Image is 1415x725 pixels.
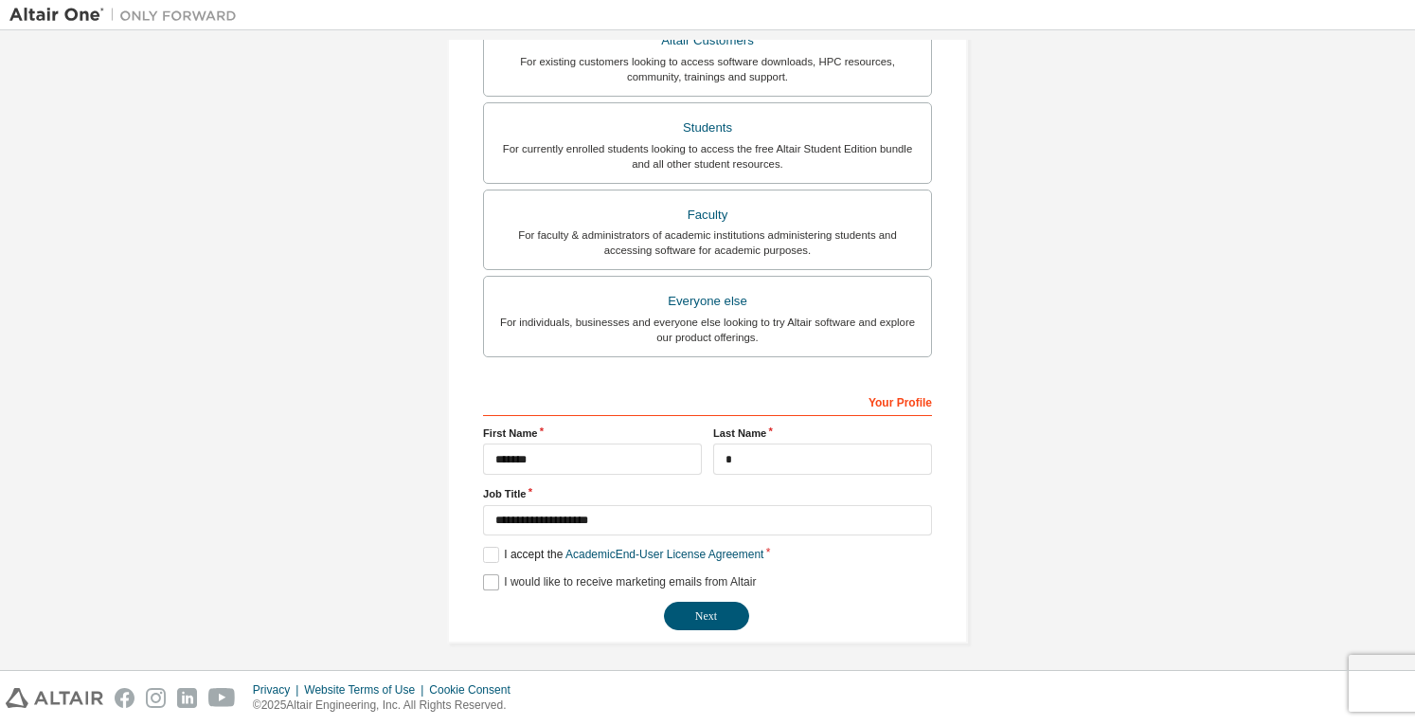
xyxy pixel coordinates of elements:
[565,548,763,561] a: Academic End-User License Agreement
[495,115,920,141] div: Students
[208,688,236,708] img: youtube.svg
[6,688,103,708] img: altair_logo.svg
[177,688,197,708] img: linkedin.svg
[9,6,246,25] img: Altair One
[253,682,304,698] div: Privacy
[483,547,763,563] label: I accept the
[495,227,920,258] div: For faculty & administrators of academic institutions administering students and accessing softwa...
[253,698,522,714] p: © 2025 Altair Engineering, Inc. All Rights Reserved.
[495,315,920,345] div: For individuals, businesses and everyone else looking to try Altair software and explore our prod...
[483,426,702,441] label: First Name
[495,54,920,84] div: For existing customers looking to access software downloads, HPC resources, community, trainings ...
[304,682,429,698] div: Website Terms of Use
[713,426,932,441] label: Last Name
[115,688,134,708] img: facebook.svg
[483,386,932,416] div: Your Profile
[495,27,920,54] div: Altair Customers
[146,688,166,708] img: instagram.svg
[495,202,920,228] div: Faculty
[483,574,756,590] label: I would like to receive marketing emails from Altair
[483,486,932,501] label: Job Title
[664,602,749,630] button: Next
[429,682,521,698] div: Cookie Consent
[495,141,920,172] div: For currently enrolled students looking to access the free Altair Student Edition bundle and all ...
[495,288,920,315] div: Everyone else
